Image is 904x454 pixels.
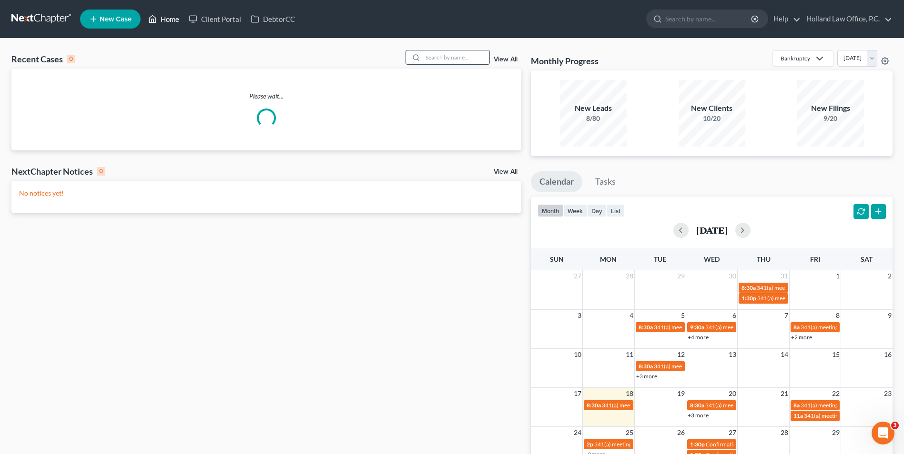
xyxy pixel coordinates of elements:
[831,427,841,438] span: 29
[676,427,686,438] span: 26
[780,427,789,438] span: 28
[690,402,704,409] span: 8:30a
[741,295,756,302] span: 1:30p
[780,388,789,399] span: 21
[654,255,666,263] span: Tue
[891,422,899,429] span: 3
[769,10,801,28] a: Help
[883,388,893,399] span: 23
[831,388,841,399] span: 22
[835,310,841,321] span: 8
[11,91,521,101] p: Please wait...
[861,255,873,263] span: Sat
[887,310,893,321] span: 9
[690,441,705,448] span: 1:30p
[563,204,587,217] button: week
[676,270,686,282] span: 29
[143,10,184,28] a: Home
[625,270,634,282] span: 28
[560,114,627,123] div: 8/80
[690,324,704,331] span: 9:30a
[607,204,625,217] button: list
[665,10,752,28] input: Search by name...
[636,373,657,380] a: +3 more
[802,10,892,28] a: Holland Law Office, P.C.
[780,270,789,282] span: 31
[780,349,789,360] span: 14
[728,388,737,399] span: 20
[11,53,75,65] div: Recent Cases
[625,427,634,438] span: 25
[783,310,789,321] span: 7
[757,284,849,291] span: 341(a) meeting for [PERSON_NAME]
[184,10,246,28] a: Client Portal
[625,349,634,360] span: 11
[676,349,686,360] span: 12
[100,16,132,23] span: New Case
[757,295,900,302] span: 341(a) meeting for [PERSON_NAME] & [PERSON_NAME]
[688,412,709,419] a: +3 more
[625,388,634,399] span: 18
[831,349,841,360] span: 15
[494,168,518,175] a: View All
[494,56,518,63] a: View All
[587,402,601,409] span: 8:30a
[654,324,746,331] span: 341(a) meeting for [PERSON_NAME]
[602,402,694,409] span: 341(a) meeting for [PERSON_NAME]
[793,412,803,419] span: 11a
[793,324,800,331] span: 8a
[679,114,745,123] div: 10/20
[731,310,737,321] span: 6
[538,204,563,217] button: month
[688,334,709,341] a: +4 more
[872,422,894,444] iframe: Intercom live chat
[587,171,624,192] a: Tasks
[19,188,514,198] p: No notices yet!
[573,349,582,360] span: 10
[883,349,893,360] span: 16
[587,204,607,217] button: day
[835,270,841,282] span: 1
[804,412,896,419] span: 341(a) meeting for [PERSON_NAME]
[757,255,771,263] span: Thu
[67,55,75,63] div: 0
[728,270,737,282] span: 30
[793,402,800,409] span: 8a
[550,255,564,263] span: Sun
[573,427,582,438] span: 24
[423,50,489,64] input: Search by name...
[577,310,582,321] span: 3
[676,388,686,399] span: 19
[781,54,810,62] div: Bankruptcy
[728,349,737,360] span: 13
[741,284,756,291] span: 8:30a
[706,441,864,448] span: Confirmation hearing for [PERSON_NAME] & [PERSON_NAME]
[696,225,728,235] h2: [DATE]
[705,324,797,331] span: 341(a) meeting for [PERSON_NAME]
[680,310,686,321] span: 5
[531,55,599,67] h3: Monthly Progress
[797,103,864,114] div: New Filings
[573,270,582,282] span: 27
[594,441,737,448] span: 341(a) meeting for [PERSON_NAME] & [PERSON_NAME]
[587,441,593,448] span: 2p
[791,334,812,341] a: +2 more
[97,167,105,176] div: 0
[728,427,737,438] span: 27
[629,310,634,321] span: 4
[679,103,745,114] div: New Clients
[654,363,746,370] span: 341(a) meeting for [PERSON_NAME]
[246,10,300,28] a: DebtorCC
[531,171,582,192] a: Calendar
[887,270,893,282] span: 2
[705,402,848,409] span: 341(a) meeting for [PERSON_NAME] & [PERSON_NAME]
[11,166,105,177] div: NextChapter Notices
[639,363,653,370] span: 8:30a
[704,255,720,263] span: Wed
[810,255,820,263] span: Fri
[560,103,627,114] div: New Leads
[639,324,653,331] span: 8:30a
[573,388,582,399] span: 17
[600,255,617,263] span: Mon
[797,114,864,123] div: 9/20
